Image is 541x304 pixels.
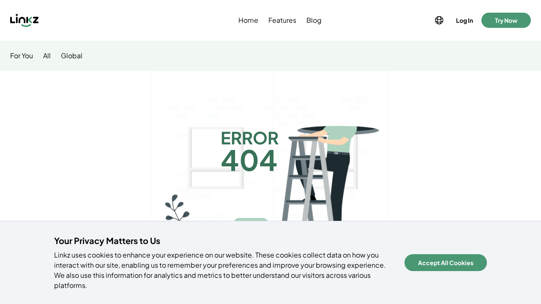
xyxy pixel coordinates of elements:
[268,15,296,25] span: Features
[221,138,278,181] h1: 404
[237,15,260,25] a: Home
[10,51,33,61] a: For You
[454,14,475,26] button: Log In
[43,51,51,61] a: All
[305,15,323,25] a: Blog
[306,15,322,25] span: Blog
[238,15,258,25] span: Home
[130,71,412,281] img: error_illust
[61,51,82,61] a: Global
[221,125,279,150] h1: ERROR
[267,15,298,25] a: Features
[54,250,394,290] p: Linkz uses cookies to enhance your experience on our website. These cookies collect data on how y...
[54,235,394,247] h4: Your Privacy Matters to Us
[404,254,487,271] button: Accept All Cookies
[10,14,39,27] img: Linkz logo
[481,13,531,28] button: Try Now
